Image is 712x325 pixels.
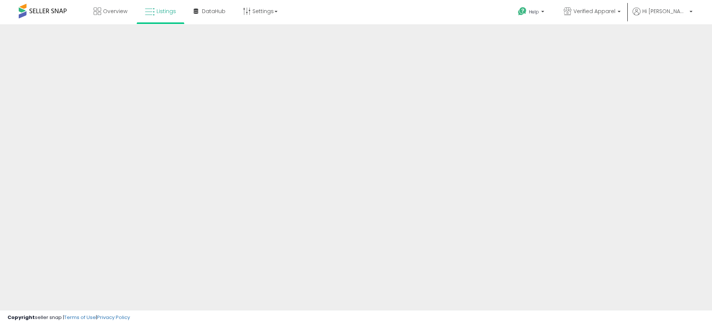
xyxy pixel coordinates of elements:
a: Privacy Policy [97,314,130,321]
span: DataHub [202,7,225,15]
span: Overview [103,7,127,15]
strong: Copyright [7,314,35,321]
span: Listings [157,7,176,15]
i: Get Help [518,7,527,16]
span: Help [529,9,539,15]
span: Hi [PERSON_NAME] [642,7,687,15]
a: Hi [PERSON_NAME] [633,7,693,24]
span: Verified Apparel [573,7,615,15]
div: seller snap | | [7,314,130,321]
a: Terms of Use [64,314,96,321]
a: Help [512,1,552,24]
